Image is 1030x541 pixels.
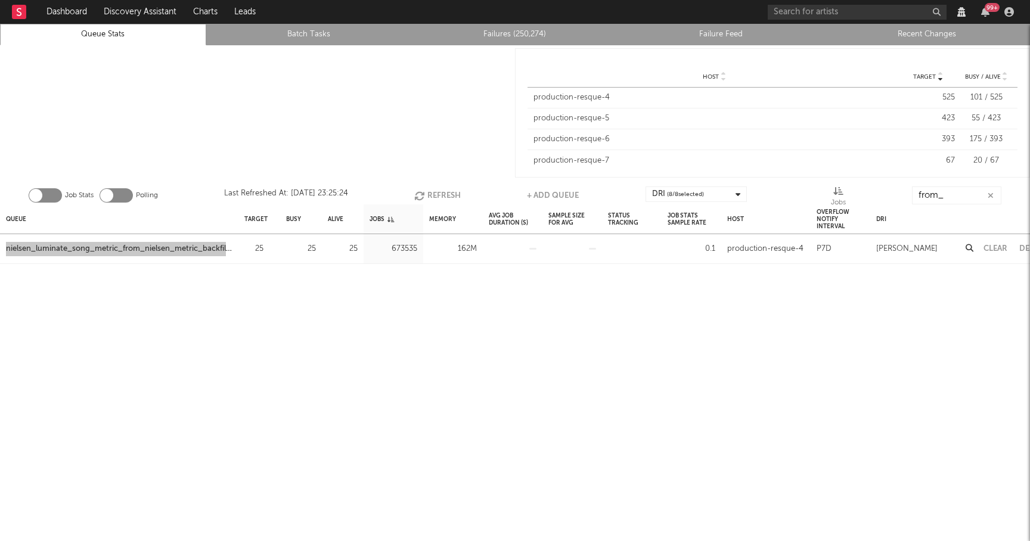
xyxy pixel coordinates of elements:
button: Clear [984,245,1007,253]
div: 99 + [985,3,1000,12]
div: production-resque-4 [533,92,895,104]
div: 525 [901,92,955,104]
div: Host [727,206,744,232]
div: Alive [328,206,343,232]
div: Last Refreshed At: [DATE] 23:25:24 [224,186,348,204]
button: 99+ [981,7,989,17]
button: + Add Queue [527,186,579,204]
div: Sample Size For Avg [548,206,596,232]
a: Batch Tasks [213,27,406,42]
div: production-resque-5 [533,113,895,125]
div: 423 [901,113,955,125]
input: Search... [912,186,1001,204]
button: Refresh [414,186,461,204]
div: [PERSON_NAME] [876,242,938,256]
span: Busy / Alive [965,73,1001,80]
div: 101 / 525 [961,92,1012,104]
div: P7D [817,242,832,256]
div: 25 [328,242,358,256]
div: DRI [876,206,886,232]
div: Status Tracking [608,206,656,232]
div: Overflow Notify Interval [817,206,864,232]
div: Queue [6,206,26,232]
div: 393 [901,133,955,145]
div: production-resque-4 [727,242,803,256]
div: production-resque-6 [533,133,895,145]
div: Jobs [370,206,394,232]
label: Job Stats [65,188,94,203]
div: 55 / 423 [961,113,1012,125]
a: nielsen_luminate_song_metric_from_nielsen_metric_backfiller [6,242,232,256]
div: 673535 [370,242,417,256]
span: Target [913,73,936,80]
div: 175 / 393 [961,133,1012,145]
a: Recent Changes [830,27,1023,42]
div: 67 [901,155,955,167]
div: Jobs [831,195,846,210]
div: 25 [244,242,263,256]
div: Job Stats Sample Rate [668,206,715,232]
input: Search for artists [768,5,947,20]
div: Jobs [831,186,846,209]
div: Target [244,206,268,232]
a: Queue Stats [7,27,200,42]
span: Host [703,73,719,80]
span: ( 8 / 8 selected) [667,187,704,201]
div: production-resque-7 [533,155,895,167]
div: DRI [652,187,704,201]
a: Failures (250,274) [418,27,612,42]
label: Polling [136,188,158,203]
div: 25 [286,242,316,256]
div: 162M [429,242,477,256]
div: Memory [429,206,456,232]
div: 20 / 67 [961,155,1012,167]
div: 0.1 [668,242,715,256]
a: Failure Feed [625,27,818,42]
div: Avg Job Duration (s) [489,206,536,232]
div: Busy [286,206,301,232]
